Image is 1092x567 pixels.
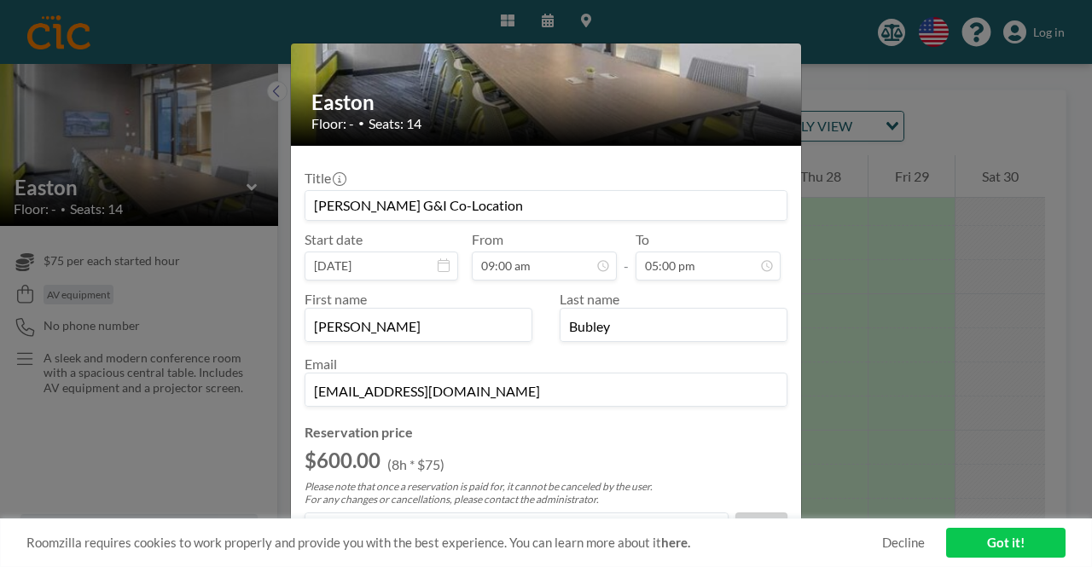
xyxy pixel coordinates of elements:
input: First name [305,312,531,341]
p: Please note that once a reservation is paid for, it cannot be canceled by the user. For any chang... [305,480,787,506]
a: Got it! [946,528,1066,558]
a: Decline [882,535,925,551]
input: Last name [561,312,787,341]
p: (8h * $75) [387,456,444,473]
button: APPLY [735,512,787,542]
label: Start date [305,231,363,248]
input: Email [305,377,787,406]
span: • [358,117,364,130]
span: - [624,237,629,275]
h2: Easton [311,90,782,115]
h2: $600.00 [305,448,380,473]
span: Floor: - [311,115,354,132]
label: To [636,231,649,248]
span: Seats: 14 [369,115,421,132]
a: here. [661,535,690,550]
h4: Reservation price [305,424,787,441]
span: Roomzilla requires cookies to work properly and provide you with the best experience. You can lea... [26,535,882,551]
label: Last name [560,291,619,307]
label: Email [305,356,337,372]
label: First name [305,291,367,307]
label: Title [305,170,345,187]
input: Enter promo code [305,513,728,542]
label: From [472,231,503,248]
input: Guest reservation [305,191,787,220]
